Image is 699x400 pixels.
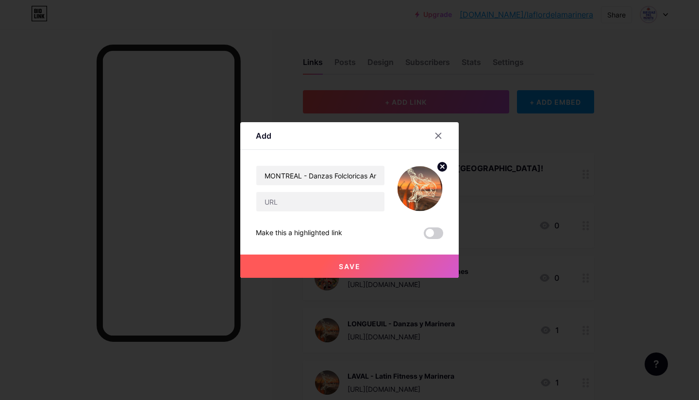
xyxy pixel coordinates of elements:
[256,130,271,142] div: Add
[240,255,459,278] button: Save
[397,165,443,212] img: link_thumbnail
[256,192,384,211] input: URL
[256,227,342,239] div: Make this a highlighted link
[339,262,361,271] span: Save
[256,166,384,185] input: Title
